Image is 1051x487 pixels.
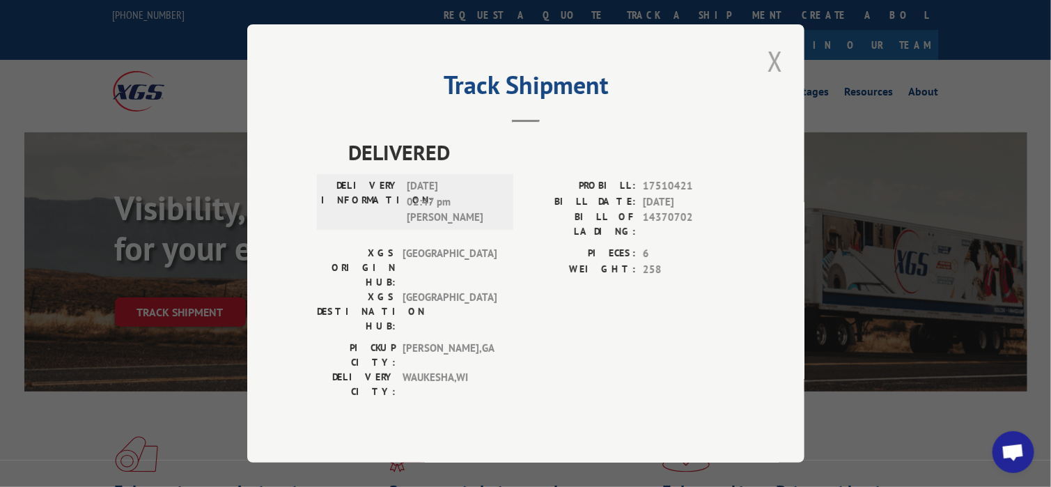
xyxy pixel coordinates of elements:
[526,246,636,262] label: PIECES:
[643,262,735,278] span: 258
[348,137,735,168] span: DELIVERED
[526,194,636,210] label: BILL DATE:
[526,178,636,194] label: PROBILL:
[317,341,396,370] label: PICKUP CITY:
[317,370,396,399] label: DELIVERY CITY:
[643,178,735,194] span: 17510421
[526,210,636,239] label: BILL OF LADING:
[403,370,497,399] span: WAUKESHA , WI
[403,246,497,290] span: [GEOGRAPHIC_DATA]
[643,210,735,239] span: 14370702
[317,290,396,334] label: XGS DESTINATION HUB:
[407,178,501,226] span: [DATE] 02:47 pm [PERSON_NAME]
[643,246,735,262] span: 6
[992,431,1034,473] a: Open chat
[403,290,497,334] span: [GEOGRAPHIC_DATA]
[317,246,396,290] label: XGS ORIGIN HUB:
[643,194,735,210] span: [DATE]
[403,341,497,370] span: [PERSON_NAME] , GA
[763,42,787,80] button: Close modal
[526,262,636,278] label: WEIGHT:
[321,178,400,226] label: DELIVERY INFORMATION:
[317,75,735,102] h2: Track Shipment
